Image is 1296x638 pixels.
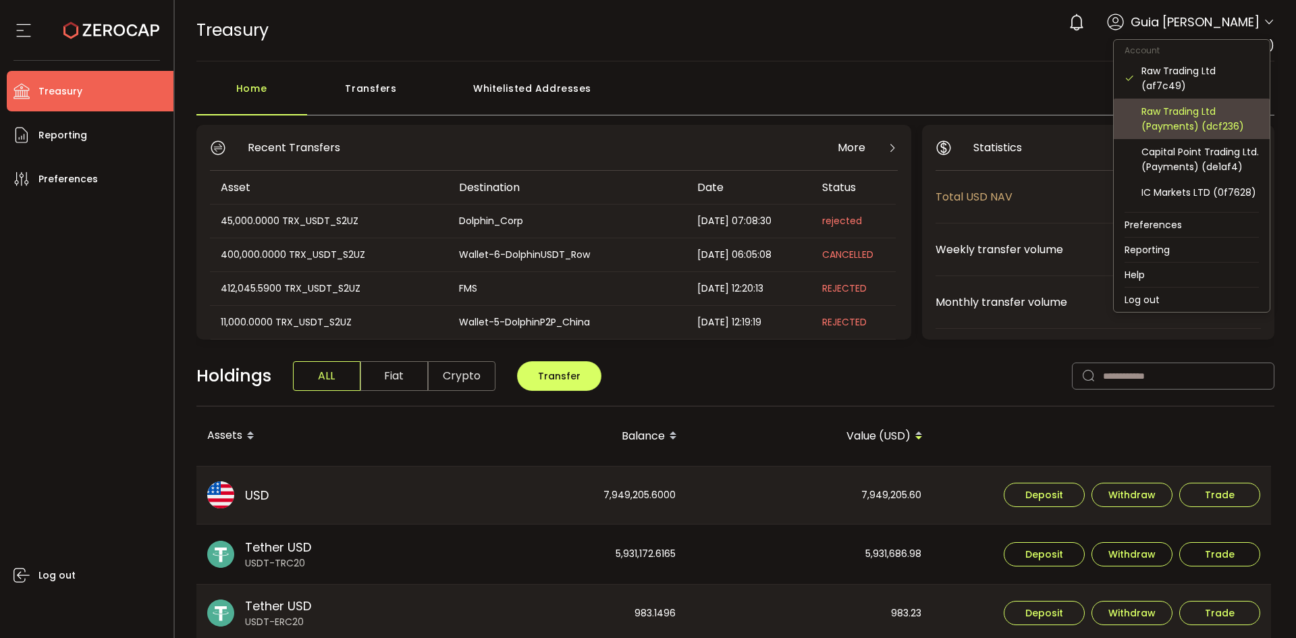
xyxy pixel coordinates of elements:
span: Fiat [360,361,428,391]
button: Deposit [1004,483,1085,507]
iframe: Chat Widget [1139,492,1296,638]
button: Withdraw [1091,542,1172,566]
span: Transfer [538,369,580,383]
li: Preferences [1114,213,1270,237]
span: Reporting [38,126,87,145]
span: Tether USD [245,597,311,615]
span: Weekly transfer volume [936,241,1232,258]
div: Status [811,180,896,195]
div: Dolphin_Corp [448,213,685,229]
span: Recent Transfers [248,139,340,156]
span: Monthly transfer volume [936,294,1192,311]
div: [DATE] 06:05:08 [686,247,811,263]
div: Wallet-6-DolphinUSDT_Row [448,247,685,263]
button: Deposit [1004,601,1085,625]
button: Withdraw [1091,483,1172,507]
div: Capital Point Trading Ltd. (B2B) (ce2efa) [1141,211,1259,240]
div: Date [686,180,811,195]
div: Balance [442,425,688,448]
span: Statistics [973,139,1022,156]
span: Treasury [38,82,82,101]
div: Raw Trading Ltd (af7c49) [1141,63,1259,93]
span: rejected [822,214,862,228]
div: 7,949,205.6000 [442,467,686,525]
div: Whitelisted Addresses [435,75,630,115]
div: Assets [196,425,442,448]
span: Trade [1205,490,1235,500]
div: [DATE] 12:19:19 [686,315,811,330]
span: REJECTED [822,282,867,295]
span: USDT-ERC20 [245,615,311,629]
span: Log out [38,566,76,585]
span: Account [1114,45,1170,56]
div: 11,000.0000 TRX_USDT_S2UZ [210,315,447,330]
img: usdt_portfolio.svg [207,541,234,568]
span: Total USD NAV [936,188,1189,205]
li: Help [1114,263,1270,287]
span: Withdraw [1108,490,1156,500]
span: CANCELLED [822,248,873,261]
div: Home [196,75,307,115]
img: usd_portfolio.svg [207,481,234,508]
div: Wallet-5-DolphinP2P_China [448,315,685,330]
span: Guia [PERSON_NAME] [1131,13,1260,31]
div: Value (USD) [688,425,934,448]
div: 45,000.0000 TRX_USDT_S2UZ [210,213,447,229]
button: Trade [1179,483,1260,507]
div: [DATE] 07:08:30 [686,213,811,229]
div: 400,000.0000 TRX_USDT_S2UZ [210,247,447,263]
span: USD [245,486,269,504]
div: Transfers [307,75,435,115]
span: More [838,139,865,156]
div: FMS [448,281,685,296]
span: Raw Trading Ltd (af7c49) [1139,38,1274,53]
button: Transfer [517,361,601,391]
span: Deposit [1025,490,1063,500]
div: 5,931,172.6165 [442,525,686,584]
div: 5,931,686.98 [688,525,932,584]
span: REJECTED [822,315,867,329]
div: [DATE] 12:20:13 [686,281,811,296]
button: Deposit [1004,542,1085,566]
div: Capital Point Trading Ltd. (Payments) (de1af4) [1141,144,1259,174]
li: Log out [1114,288,1270,312]
span: Withdraw [1108,550,1156,559]
span: Crypto [428,361,495,391]
div: IC Markets LTD (0f7628) [1141,185,1259,200]
span: ALL [293,361,360,391]
span: USDT-TRC20 [245,556,311,570]
span: Withdraw [1108,608,1156,618]
button: Withdraw [1091,601,1172,625]
span: Deposit [1025,550,1063,559]
div: Asset [210,180,448,195]
div: Raw Trading Ltd (Payments) (dcf236) [1141,104,1259,134]
li: Reporting [1114,238,1270,262]
div: Destination [448,180,686,195]
span: Deposit [1025,608,1063,618]
div: 7,949,205.60 [688,467,932,525]
span: Holdings [196,363,271,389]
img: usdt_portfolio.svg [207,600,234,627]
span: Preferences [38,169,98,189]
div: 412,045.5900 TRX_USDT_S2UZ [210,281,447,296]
span: Treasury [196,18,269,42]
span: Tether USD [245,538,311,556]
